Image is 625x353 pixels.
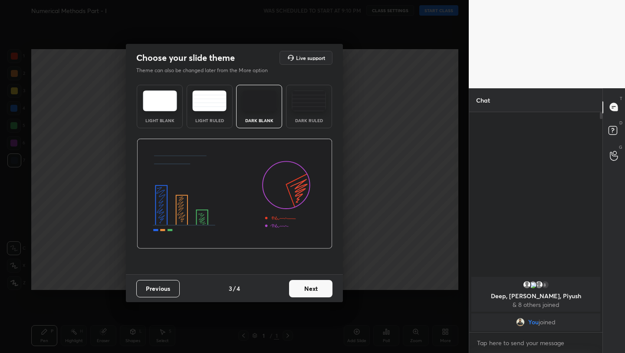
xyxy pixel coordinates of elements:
img: lightTheme.e5ed3b09.svg [143,90,177,111]
p: Deep, [PERSON_NAME], Piyush [477,293,595,300]
div: Light Blank [142,118,177,123]
div: grid [469,275,602,333]
p: D [619,120,622,126]
p: Chat [469,89,497,112]
img: darkTheme.f0cc69e5.svg [242,90,276,111]
div: Dark Ruled [292,118,326,123]
h4: 3 [229,284,232,293]
span: You [528,319,539,326]
img: darkRuledTheme.de295e13.svg [292,90,326,111]
p: & 8 others joined [477,301,595,308]
p: G [619,144,622,150]
p: Theme can also be changed later from the More option [136,67,277,74]
h2: Choose your slide theme [136,52,235,63]
img: d9cff753008c4d4b94e8f9a48afdbfb4.jpg [516,318,525,326]
div: Light Ruled [192,118,227,123]
h4: / [233,284,236,293]
img: default.png [535,280,543,289]
div: 8 [541,280,549,289]
div: Dark Blank [242,118,276,123]
h4: 4 [237,284,240,293]
img: lightRuledTheme.5fabf969.svg [192,90,227,111]
h5: Live support [296,55,325,60]
img: darkThemeBanner.d06ce4a2.svg [137,139,332,249]
p: T [620,95,622,102]
button: Previous [136,280,180,297]
img: default.png [523,280,531,289]
img: 3 [529,280,537,289]
span: joined [539,319,556,326]
button: Next [289,280,332,297]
